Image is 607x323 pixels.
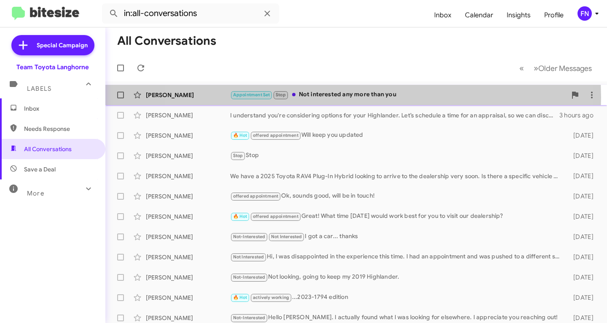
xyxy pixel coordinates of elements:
span: 🔥 Hot [233,214,247,219]
span: Not-Interested [233,274,266,280]
span: Not Interested [233,254,264,260]
div: [DATE] [564,131,600,140]
div: [DATE] [564,293,600,302]
button: FN [570,6,598,21]
div: Hello [PERSON_NAME]. I actually found what I was looking for elsewhere. I appreciate you reaching... [230,313,564,323]
a: Calendar [458,3,500,27]
span: Not-Interested [233,315,266,320]
div: [PERSON_NAME] [146,91,230,99]
span: More [27,190,44,197]
input: Search [102,3,279,24]
div: We have a 2025 Toyota RAV4 Plug-In Hybrid looking to arrive to the dealership very soon. Is there... [230,172,564,180]
div: [PERSON_NAME] [146,192,230,201]
div: FN [577,6,592,21]
div: [DATE] [564,192,600,201]
div: Not interested any more than you [230,90,567,100]
div: 3 hours ago [559,111,600,119]
span: actively working [253,295,289,300]
div: [DATE] [564,172,600,180]
span: All Conversations [24,145,72,153]
span: 🔥 Hot [233,133,247,138]
span: offered appointment [253,133,298,138]
div: [PERSON_NAME] [146,131,230,140]
button: Previous [514,60,529,77]
div: [PERSON_NAME] [146,314,230,322]
div: I got a car... thanks [230,232,564,242]
div: Great! What time [DATE] would work best for you to visit our dealership? [230,212,564,221]
div: [DATE] [564,253,600,261]
div: [PERSON_NAME] [146,172,230,180]
div: [DATE] [564,233,600,241]
span: Not-Interested [233,234,266,239]
div: Stop [230,151,564,160]
div: Will keep you updated [230,130,564,140]
a: Special Campaign [11,35,94,55]
div: [PERSON_NAME] [146,253,230,261]
div: [PERSON_NAME] [146,152,230,160]
span: Save a Deal [24,165,56,174]
div: [PERSON_NAME] [146,233,230,241]
div: [DATE] [564,314,600,322]
span: Stop [233,153,243,158]
h1: All Conversations [117,34,216,48]
div: Team Toyota Langhorne [16,63,89,71]
div: Not looking, going to keep my 2019 Highlander. [230,272,564,282]
div: [PERSON_NAME] [146,273,230,282]
div: I understand you're considering options for your Highlander. Let’s schedule a time for an apprais... [230,111,559,119]
div: [PERSON_NAME] [146,111,230,119]
span: Appointment Set [233,92,270,98]
div: Ok, sounds good, will be in touch! [230,191,564,201]
a: Inbox [427,3,458,27]
span: » [534,63,538,73]
div: Hi, I was disappointed in the experience this time. I had an appointment and was pushed to a diff... [230,252,564,262]
div: ...2023-1794 edition [230,293,564,302]
span: Labels [27,85,51,92]
span: Older Messages [538,64,592,73]
a: Profile [537,3,570,27]
span: Not Interested [271,234,302,239]
span: Special Campaign [37,41,88,49]
div: [DATE] [564,212,600,221]
span: Stop [276,92,286,98]
span: Inbox [24,104,96,113]
a: Insights [500,3,537,27]
span: offered appointment [233,193,279,199]
div: [PERSON_NAME] [146,212,230,221]
div: [DATE] [564,152,600,160]
span: 🔥 Hot [233,295,247,300]
nav: Page navigation example [515,60,597,77]
div: [DATE] [564,273,600,282]
span: offered appointment [253,214,298,219]
button: Next [529,60,597,77]
div: [PERSON_NAME] [146,293,230,302]
span: « [519,63,524,73]
span: Needs Response [24,125,96,133]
